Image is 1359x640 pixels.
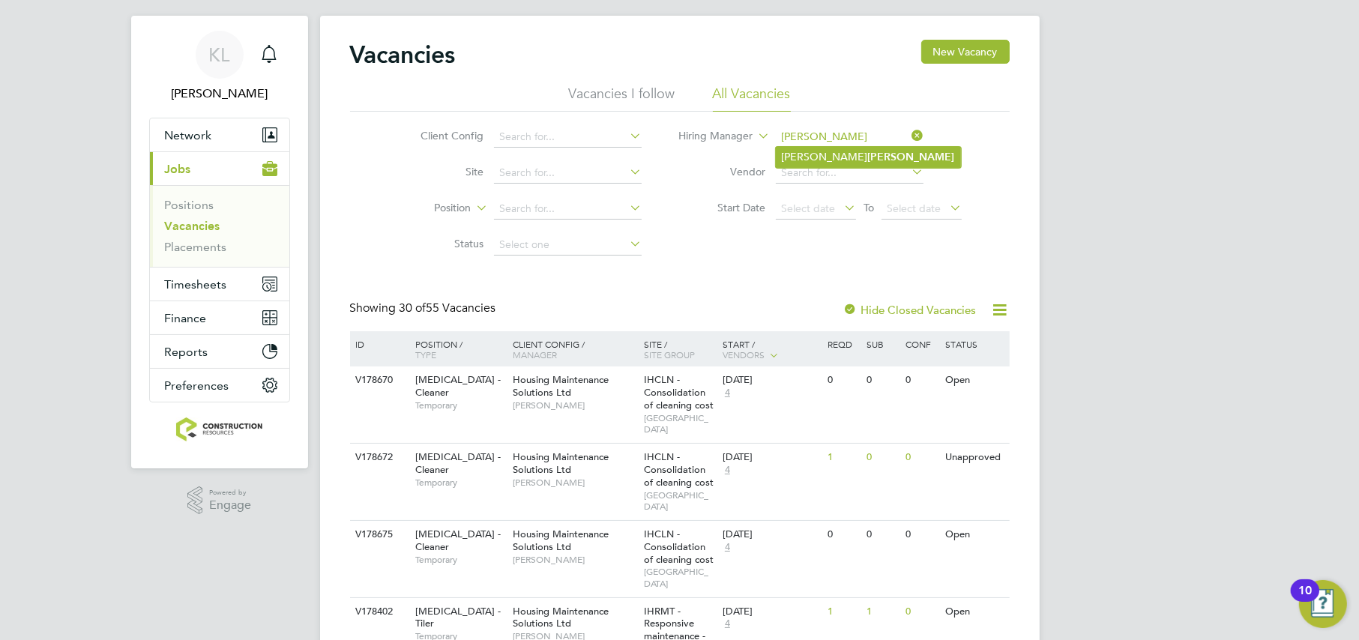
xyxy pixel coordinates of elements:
span: [GEOGRAPHIC_DATA] [644,566,715,589]
button: Finance [150,301,289,334]
span: [MEDICAL_DATA] - Tiler [415,605,501,630]
span: [PERSON_NAME] [513,399,636,411]
input: Search for... [776,163,923,184]
span: 4 [723,618,732,630]
label: Client Config [397,129,483,142]
div: 1 [824,444,863,471]
label: Hiring Manager [666,129,753,144]
div: ID [352,331,405,357]
span: Site Group [644,348,695,360]
div: V178672 [352,444,405,471]
div: 0 [824,366,863,394]
span: Timesheets [165,277,227,292]
div: Start / [719,331,824,369]
span: Kate Lomax [149,85,290,103]
div: 10 [1298,591,1312,610]
div: Unapproved [941,444,1007,471]
button: Preferences [150,369,289,402]
span: Select date [887,202,941,215]
div: [DATE] [723,451,820,464]
div: Open [941,521,1007,549]
label: Start Date [679,201,765,214]
li: [PERSON_NAME] [776,147,961,167]
span: To [859,198,879,217]
a: Positions [165,198,214,212]
div: 0 [863,366,902,394]
span: [GEOGRAPHIC_DATA] [644,412,715,435]
span: [PERSON_NAME] [513,477,636,489]
span: 30 of [400,301,427,316]
span: Select date [781,202,835,215]
span: [PERSON_NAME] [513,554,636,566]
span: [MEDICAL_DATA] - Cleaner [415,373,501,399]
div: Open [941,598,1007,626]
div: Status [941,331,1007,357]
span: Type [415,348,436,360]
button: New Vacancy [921,40,1010,64]
span: [MEDICAL_DATA] - Cleaner [415,528,501,553]
span: IHCLN - Consolidation of cleaning cost [644,528,714,566]
span: Powered by [209,486,251,499]
span: 4 [723,464,732,477]
label: Status [397,237,483,250]
a: Vacancies [165,219,220,233]
div: [DATE] [723,374,820,387]
h2: Vacancies [350,40,456,70]
div: Sub [863,331,902,357]
label: Position [385,201,471,216]
span: Finance [165,311,207,325]
div: Showing [350,301,499,316]
div: V178670 [352,366,405,394]
span: Network [165,128,212,142]
span: Housing Maintenance Solutions Ltd [513,450,609,476]
div: Position / [404,331,509,367]
span: [GEOGRAPHIC_DATA] [644,489,715,513]
div: 0 [824,521,863,549]
label: Vendor [679,165,765,178]
span: 55 Vacancies [400,301,496,316]
span: Reports [165,345,208,359]
a: Powered byEngage [187,486,251,515]
li: Vacancies I follow [569,85,675,112]
span: IHCLN - Consolidation of cleaning cost [644,450,714,489]
span: KL [209,45,230,64]
span: Engage [209,499,251,512]
span: Preferences [165,378,229,393]
a: Placements [165,240,227,254]
div: 0 [903,366,941,394]
a: KL[PERSON_NAME] [149,31,290,103]
span: Housing Maintenance Solutions Ltd [513,605,609,630]
div: 0 [863,444,902,471]
img: construction-resources-logo-retina.png [176,417,262,441]
input: Select one [494,235,642,256]
div: Conf [903,331,941,357]
button: Reports [150,335,289,368]
div: 1 [824,598,863,626]
div: [DATE] [723,528,820,541]
nav: Main navigation [131,16,308,468]
span: Vendors [723,348,765,360]
button: Open Resource Center, 10 new notifications [1299,580,1347,628]
div: V178675 [352,521,405,549]
div: Jobs [150,185,289,267]
button: Jobs [150,152,289,185]
input: Search for... [776,127,923,148]
span: Temporary [415,477,505,489]
input: Search for... [494,163,642,184]
div: 0 [863,521,902,549]
div: Site / [640,331,719,367]
div: 1 [863,598,902,626]
button: Network [150,118,289,151]
div: Client Config / [509,331,640,367]
span: Temporary [415,554,505,566]
div: Reqd [824,331,863,357]
span: [MEDICAL_DATA] - Cleaner [415,450,501,476]
div: 0 [903,521,941,549]
div: 0 [903,444,941,471]
label: Site [397,165,483,178]
div: V178402 [352,598,405,626]
span: Housing Maintenance Solutions Ltd [513,528,609,553]
div: Open [941,366,1007,394]
span: Jobs [165,162,191,176]
span: 4 [723,541,732,554]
